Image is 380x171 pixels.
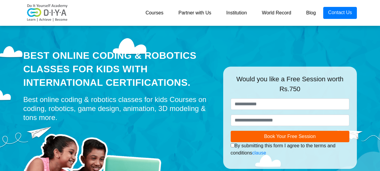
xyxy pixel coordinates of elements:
a: Blog [299,7,323,19]
div: Best Online Coding & Robotics Classes for kids with International Certifications. [23,49,214,89]
a: Institution [219,7,254,19]
button: Book Your Free Session [231,131,349,142]
a: clause [252,150,266,155]
a: Partner with Us [171,7,219,19]
a: Contact Us [323,7,357,19]
a: Courses [138,7,171,19]
div: Best online coding & robotics classes for kids Courses on coding, robotics, game design, animatio... [23,95,214,122]
span: Book Your Free Session [264,134,316,139]
div: Would you like a Free Session worth Rs.750 [231,74,349,98]
img: logo-v2.png [23,4,71,22]
div: By submitting this form I agree to the terms and conditions [231,142,349,157]
a: World Record [254,7,299,19]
